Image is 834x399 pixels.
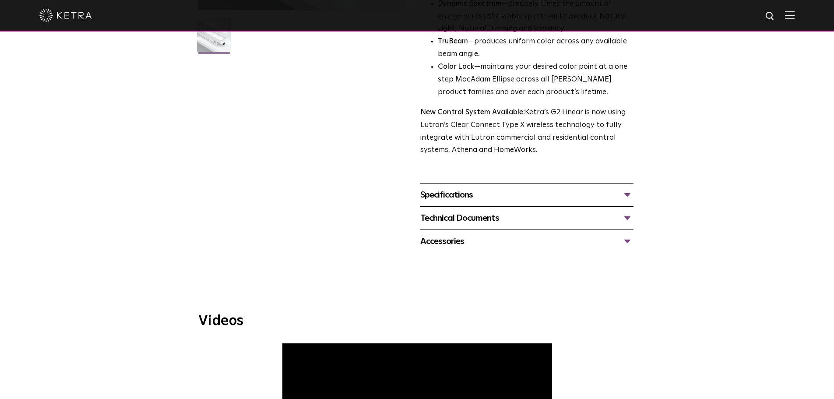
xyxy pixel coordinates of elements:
strong: TruBeam [438,38,468,45]
img: Hamburger%20Nav.svg [785,11,795,19]
img: search icon [765,11,776,22]
img: ketra-logo-2019-white [39,9,92,22]
strong: New Control System Available: [420,109,525,116]
div: Technical Documents [420,211,633,225]
p: Ketra’s G2 Linear is now using Lutron’s Clear Connect Type X wireless technology to fully integra... [420,106,633,157]
li: —maintains your desired color point at a one step MacAdam Ellipse across all [PERSON_NAME] produc... [438,61,633,99]
div: Accessories [420,234,633,248]
h3: Videos [198,314,636,328]
img: G2-Linear-2021-Web-Square [197,18,231,58]
li: —produces uniform color across any available beam angle. [438,35,633,61]
strong: Color Lock [438,63,474,71]
div: Specifications [420,188,633,202]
